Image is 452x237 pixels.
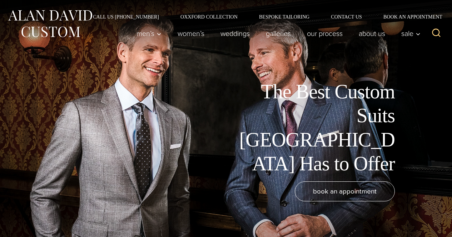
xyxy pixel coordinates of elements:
[213,26,258,41] a: weddings
[82,14,170,19] a: Call Us [PHONE_NUMBER]
[136,30,162,37] span: Men’s
[170,14,248,19] a: Oxxford Collection
[299,26,351,41] a: Our Process
[129,26,424,41] nav: Primary Navigation
[320,14,373,19] a: Contact Us
[313,186,377,196] span: book an appointment
[401,30,421,37] span: Sale
[373,14,445,19] a: Book an Appointment
[258,26,299,41] a: Galleries
[248,14,320,19] a: Bespoke Tailoring
[428,25,445,42] button: View Search Form
[351,26,393,41] a: About Us
[7,8,93,40] img: Alan David Custom
[82,14,445,19] nav: Secondary Navigation
[234,80,395,176] h1: The Best Custom Suits [GEOGRAPHIC_DATA] Has to Offer
[295,181,395,201] a: book an appointment
[170,26,213,41] a: Women’s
